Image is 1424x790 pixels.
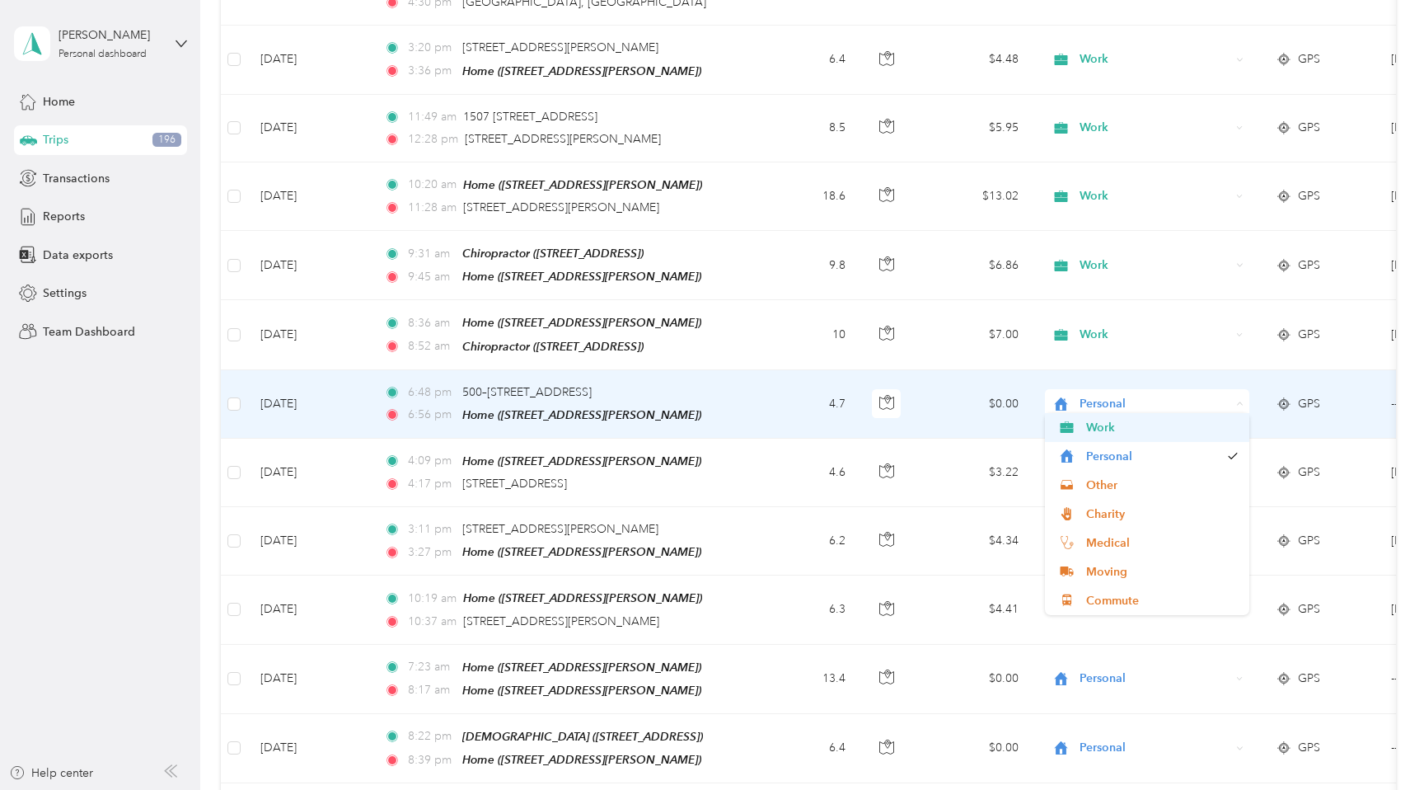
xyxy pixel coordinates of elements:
[408,520,455,538] span: 3:11 pm
[462,661,701,674] span: Home ([STREET_ADDRESS][PERSON_NAME])
[247,507,371,576] td: [DATE]
[408,543,455,562] span: 3:27 pm
[247,714,371,783] td: [DATE]
[462,340,644,353] span: Chiropractor ([STREET_ADDRESS])
[1298,532,1320,550] span: GPS
[1298,670,1320,688] span: GPS
[1086,534,1239,552] span: Medical
[408,176,457,194] span: 10:20 am
[462,64,701,78] span: Home ([STREET_ADDRESS][PERSON_NAME])
[1298,119,1320,137] span: GPS
[408,681,455,699] span: 8:17 am
[9,764,93,782] div: Help center
[916,231,1032,300] td: $6.86
[247,370,371,439] td: [DATE]
[1080,187,1230,205] span: Work
[1298,326,1320,344] span: GPS
[462,454,701,468] span: Home ([STREET_ADDRESS][PERSON_NAME])
[916,95,1032,162] td: $5.95
[1080,739,1230,757] span: Personal
[1298,187,1320,205] span: GPS
[462,730,703,743] span: [DEMOGRAPHIC_DATA] ([STREET_ADDRESS])
[750,300,859,369] td: 10
[1086,419,1239,436] span: Work
[408,314,455,332] span: 8:36 am
[1080,395,1230,413] span: Personal
[408,337,455,355] span: 8:52 am
[43,323,135,341] span: Team Dashboard
[916,714,1032,783] td: $0.00
[750,26,859,94] td: 6.4
[408,406,455,424] span: 6:56 pm
[408,613,457,631] span: 10:37 am
[1086,477,1239,494] span: Other
[247,95,371,162] td: [DATE]
[1086,592,1239,609] span: Commute
[463,614,659,628] span: [STREET_ADDRESS][PERSON_NAME]
[247,26,371,94] td: [DATE]
[463,200,659,214] span: [STREET_ADDRESS][PERSON_NAME]
[43,208,85,225] span: Reports
[462,684,701,697] span: Home ([STREET_ADDRESS][PERSON_NAME])
[462,522,658,536] span: [STREET_ADDRESS][PERSON_NAME]
[247,162,371,231] td: [DATE]
[916,439,1032,507] td: $3.22
[43,93,75,111] span: Home
[152,133,181,148] span: 196
[1298,256,1320,275] span: GPS
[916,370,1032,439] td: $0.00
[1298,600,1320,618] span: GPS
[916,576,1032,644] td: $4.41
[1298,463,1320,482] span: GPS
[462,477,567,491] span: [STREET_ADDRESS]
[750,645,859,714] td: 13.4
[916,26,1032,94] td: $4.48
[916,507,1032,576] td: $4.34
[247,439,371,507] td: [DATE]
[462,316,701,329] span: Home ([STREET_ADDRESS][PERSON_NAME])
[462,408,701,421] span: Home ([STREET_ADDRESS][PERSON_NAME])
[43,131,68,148] span: Trips
[750,576,859,644] td: 6.3
[1298,739,1320,757] span: GPS
[1298,395,1320,413] span: GPS
[247,645,371,714] td: [DATE]
[247,231,371,300] td: [DATE]
[916,300,1032,369] td: $7.00
[408,727,455,745] span: 8:22 pm
[463,178,702,191] span: Home ([STREET_ADDRESS][PERSON_NAME])
[1080,256,1230,275] span: Work
[247,576,371,644] td: [DATE]
[408,199,457,217] span: 11:28 am
[247,300,371,369] td: [DATE]
[1080,326,1230,344] span: Work
[462,385,592,399] span: 500–[STREET_ADDRESS]
[750,370,859,439] td: 4.7
[750,714,859,783] td: 6.4
[750,439,859,507] td: 4.6
[1086,563,1239,581] span: Moving
[750,507,859,576] td: 6.2
[1332,698,1424,790] iframe: Everlance-gr Chat Button Frame
[408,62,455,80] span: 3:36 pm
[463,110,597,124] span: 1507 [STREET_ADDRESS]
[408,268,455,286] span: 9:45 am
[463,591,702,604] span: Home ([STREET_ADDRESS][PERSON_NAME])
[750,95,859,162] td: 8.5
[462,753,701,766] span: Home ([STREET_ADDRESS][PERSON_NAME])
[43,247,113,264] span: Data exports
[59,49,147,59] div: Personal dashboard
[1086,506,1239,523] span: Charity
[750,231,859,300] td: 9.8
[43,284,87,302] span: Settings
[750,162,859,231] td: 18.6
[408,108,457,126] span: 11:49 am
[408,452,455,470] span: 4:09 pm
[462,40,658,54] span: [STREET_ADDRESS][PERSON_NAME]
[1086,448,1220,465] span: Personal
[462,247,644,260] span: Chiropractor ([STREET_ADDRESS])
[43,170,110,187] span: Transactions
[408,590,457,608] span: 10:19 am
[408,475,455,493] span: 4:17 pm
[408,245,455,263] span: 9:31 am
